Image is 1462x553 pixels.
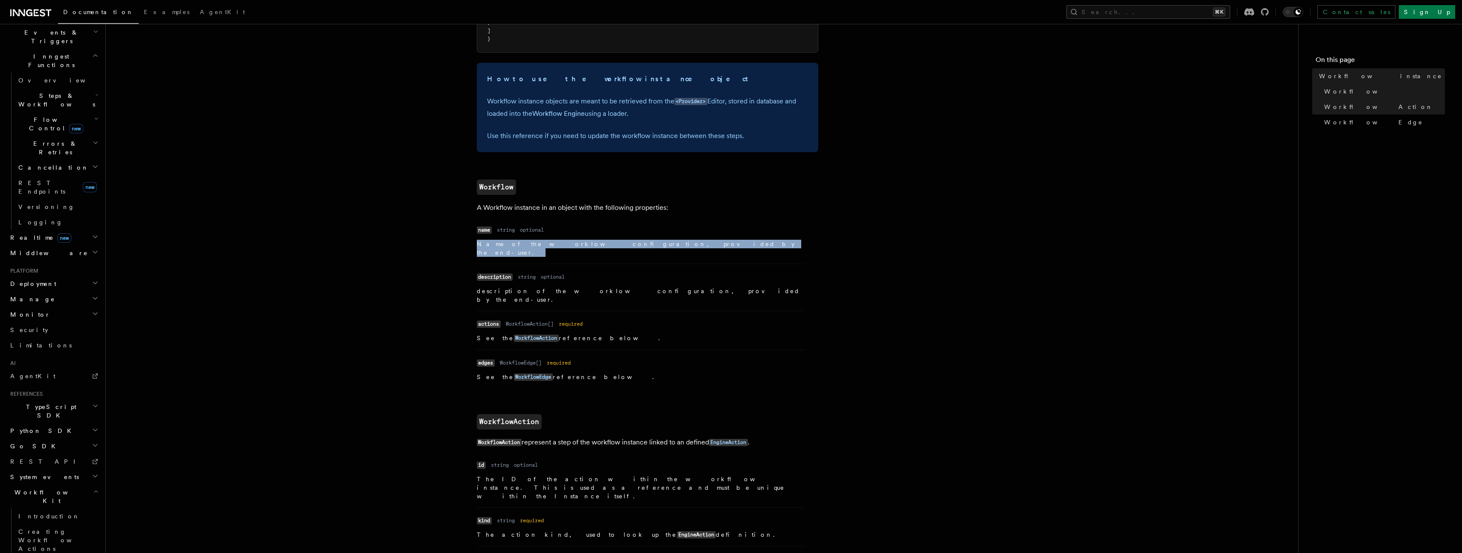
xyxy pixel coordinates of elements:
strong: How to use the workflow instance object [487,75,752,83]
code: actions [477,321,501,328]
a: Versioning [15,199,100,215]
span: new [57,233,71,243]
span: Monitor [7,310,50,319]
code: edges [477,359,495,367]
button: Manage [7,291,100,307]
h4: On this page [1316,55,1445,68]
dd: WorkflowEdge[] [500,359,542,366]
span: AgentKit [10,373,55,379]
a: AgentKit [195,3,250,23]
button: Toggle dark mode [1283,7,1303,17]
span: ] [487,28,490,34]
span: Examples [144,9,190,15]
p: description of the worklow configuration, provided by the end-user. [477,287,805,304]
button: Events & Triggers [7,25,100,49]
a: Security [7,322,100,338]
p: The ID of the action within the workflow instance. This is used as a reference and must be unique... [477,475,805,500]
span: new [69,124,83,133]
span: Overview [18,77,106,84]
span: Versioning [18,203,75,210]
a: Contact sales [1317,5,1395,19]
span: Creating Workflow Actions [18,528,93,552]
button: Workflow Kit [7,485,100,509]
a: EngineAction [709,438,748,446]
a: Examples [139,3,195,23]
button: Flow Controlnew [15,112,100,136]
dd: optional [520,226,544,233]
a: WorkflowEdge [1321,115,1445,130]
button: Realtimenew [7,230,100,245]
span: Errors & Retries [15,139,93,156]
span: Steps & Workflows [15,91,95,109]
span: Python SDK [7,427,76,435]
span: Limitations [10,342,72,349]
a: WorkflowEdge [514,374,553,380]
dd: optional [541,274,565,280]
span: Inngest Functions [7,52,92,69]
a: Workflow [477,179,516,195]
span: AI [7,360,16,367]
code: EngineAction [709,439,748,446]
span: REST API [10,458,83,465]
span: TypeScript SDK [7,403,92,420]
p: The action kind, used to look up the definition. [477,530,805,539]
span: new [83,182,97,192]
button: Monitor [7,307,100,322]
a: Workflow Engine [532,109,585,118]
a: Documentation [58,3,139,24]
a: Logging [15,215,100,230]
span: Flow Control [15,115,94,132]
span: Workflow Kit [7,488,93,505]
span: Introduction [18,513,80,520]
code: <Provider> [674,98,707,105]
button: TypeScript SDK [7,399,100,423]
span: Workflow [1324,87,1398,96]
p: Workflow instance objects are meant to be retrieved from the Editor, stored in database and loade... [487,95,808,120]
dd: string [497,226,515,233]
a: Overview [15,73,100,88]
button: Go SDK [7,438,100,454]
p: Use this reference if you need to update the workflow instance between these steps. [487,130,808,142]
dd: required [547,359,571,366]
a: WorkflowAction [514,335,559,341]
p: See the reference below. [477,373,805,382]
button: Steps & Workflows [15,88,100,112]
dd: string [518,274,536,280]
span: Events & Triggers [7,28,93,45]
span: WorkflowAction [1324,103,1433,111]
a: <Provider> [674,97,707,105]
span: Documentation [63,9,134,15]
button: Cancellation [15,160,100,175]
span: WorkflowEdge [1324,118,1423,126]
p: represent a step of the workflow instance linked to an defined . [477,436,818,449]
span: References [7,391,43,397]
a: Workflow [1321,84,1445,99]
span: REST Endpoints [18,179,65,195]
kbd: ⌘K [1213,8,1225,16]
dd: required [559,321,583,327]
span: Workflow instance [1319,72,1442,80]
a: REST Endpointsnew [15,175,100,199]
span: Realtime [7,233,71,242]
span: System events [7,473,79,481]
span: Logging [18,219,63,226]
a: Limitations [7,338,100,353]
dd: string [491,462,509,468]
dd: required [520,517,544,524]
p: A Workflow instance in an object with the following properties: [477,202,818,214]
code: EngineAction [677,531,716,538]
code: WorkflowAction [477,414,542,429]
code: WorkflowAction [477,439,522,446]
p: Name of the worklow configuration, provided by the end-user. [477,240,805,257]
div: Inngest Functions [7,73,100,230]
a: WorkflowAction [1321,99,1445,115]
dd: WorkflowAction[] [506,321,554,327]
a: AgentKit [7,368,100,384]
button: System events [7,469,100,485]
span: AgentKit [200,9,245,15]
dd: optional [514,462,538,468]
p: See the reference below. [477,334,805,343]
a: Workflow instance [1316,68,1445,84]
span: } [487,36,490,42]
span: Middleware [7,249,88,257]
